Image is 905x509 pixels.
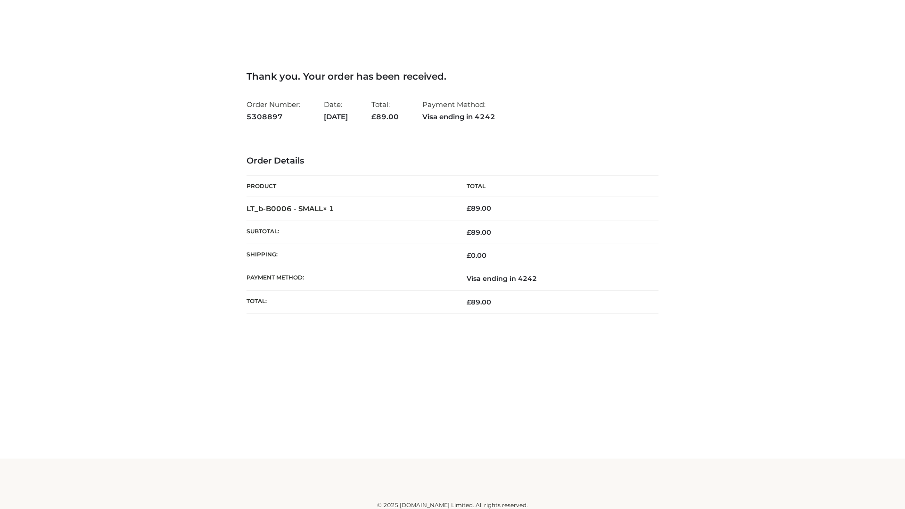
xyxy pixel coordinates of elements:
span: 89.00 [371,112,399,121]
strong: 5308897 [247,111,300,123]
span: £ [467,228,471,237]
span: 89.00 [467,228,491,237]
li: Total: [371,96,399,125]
th: Subtotal: [247,221,452,244]
li: Date: [324,96,348,125]
th: Payment method: [247,267,452,290]
strong: × 1 [323,204,334,213]
span: £ [467,298,471,306]
h3: Thank you. Your order has been received. [247,71,658,82]
th: Product [247,176,452,197]
li: Payment Method: [422,96,495,125]
span: 89.00 [467,298,491,306]
td: Visa ending in 4242 [452,267,658,290]
strong: LT_b-B0006 - SMALL [247,204,334,213]
span: £ [371,112,376,121]
li: Order Number: [247,96,300,125]
bdi: 0.00 [467,251,486,260]
th: Total [452,176,658,197]
bdi: 89.00 [467,204,491,213]
h3: Order Details [247,156,658,166]
strong: [DATE] [324,111,348,123]
strong: Visa ending in 4242 [422,111,495,123]
th: Total: [247,290,452,313]
span: £ [467,251,471,260]
th: Shipping: [247,244,452,267]
span: £ [467,204,471,213]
